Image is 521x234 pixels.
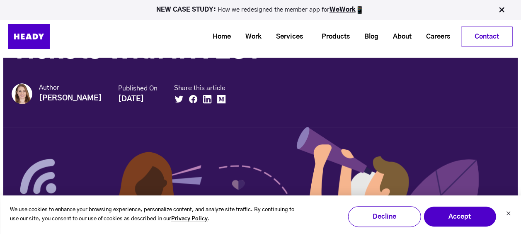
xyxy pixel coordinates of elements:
a: Careers [416,29,454,44]
img: Heady_Logo_Web-01 (1) [8,24,50,49]
a: About [383,29,416,44]
strong: NEW CASE STUDY: [156,7,218,13]
button: Accept [423,206,496,227]
small: Share this article [174,84,230,93]
a: Work [235,29,266,44]
small: Published On [118,84,158,93]
strong: [DATE] [118,95,144,103]
a: Privacy Policy [171,214,208,224]
img: Close Bar [497,6,506,14]
p: How we redesigned the member app for [4,6,517,14]
button: Decline [348,206,421,227]
a: Blog [354,29,383,44]
img: app emoji [356,6,364,14]
div: Navigation Menu [70,27,513,46]
a: Services [266,29,307,44]
a: Products [311,29,354,44]
img: Katarina Borg [12,83,32,104]
a: WeWork [330,7,356,13]
p: We use cookies to enhance your browsing experience, personalize content, and analyze site traffic... [10,205,303,224]
a: Contact [461,27,512,46]
a: Home [202,29,235,44]
small: Author [39,83,102,92]
strong: [PERSON_NAME] [39,95,102,102]
button: Dismiss cookie banner [506,210,511,219]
